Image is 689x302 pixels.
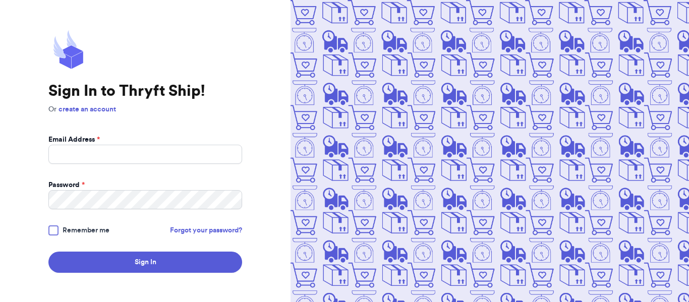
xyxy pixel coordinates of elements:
[48,104,242,114] p: Or
[48,135,100,145] label: Email Address
[59,106,116,113] a: create an account
[48,180,85,190] label: Password
[48,252,242,273] button: Sign In
[63,225,109,235] span: Remember me
[170,225,242,235] a: Forgot your password?
[48,82,242,100] h1: Sign In to Thryft Ship!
